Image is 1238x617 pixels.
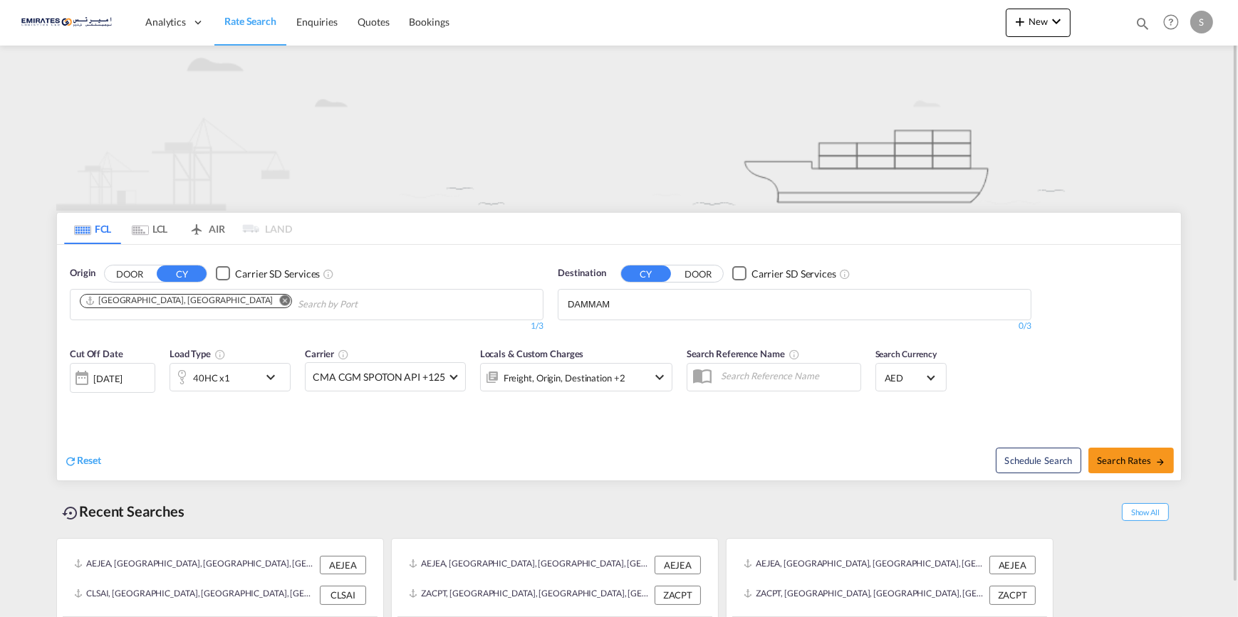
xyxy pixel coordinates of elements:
span: Rate Search [224,15,276,27]
div: Help [1159,10,1190,36]
span: Show All [1122,503,1169,521]
div: ZACPT [655,586,701,604]
md-icon: The selected Trucker/Carrierwill be displayed in the rate results If the rates are from another f... [338,349,349,360]
div: 0/3 [558,320,1031,332]
md-icon: icon-refresh [64,455,77,468]
md-select: Select Currency: د.إ AEDUnited Arab Emirates Dirham [883,367,939,388]
div: Jebel Ali, AEJEA [85,295,273,307]
button: CY [621,265,671,282]
div: AEJEA [989,556,1036,574]
button: Note: By default Schedule search will only considerorigin ports, destination ports and cut off da... [996,448,1081,473]
md-icon: icon-information-outline [214,349,226,360]
div: ZACPT [989,586,1036,604]
img: new-FCL.png [56,46,1182,211]
span: Search Reference Name [687,348,800,359]
div: Recent Searches [56,495,190,527]
button: DOOR [105,265,155,282]
md-icon: Unchecked: Search for CY (Container Yard) services for all selected carriers.Checked : Search for... [839,268,851,280]
div: Carrier SD Services [751,267,836,281]
span: CMA CGM SPOTON API +125 [313,370,445,384]
span: Reset [77,454,101,466]
button: Remove [270,295,291,309]
div: Carrier SD Services [235,267,320,281]
span: Cut Off Date [70,348,123,359]
span: Locals & Custom Charges [480,348,584,359]
input: Chips input. [298,293,433,316]
span: New [1011,16,1065,27]
md-icon: icon-magnify [1135,16,1150,31]
input: Chips input. [568,293,703,316]
span: Quotes [358,16,389,28]
md-chips-wrap: Chips container with autocompletion. Enter the text area, type text to search, and then use the u... [566,290,709,316]
span: Origin [70,266,95,280]
md-tab-item: LCL [121,213,178,244]
div: ZACPT, Cape Town, South Africa, Southern Africa, Africa [744,586,986,604]
div: 40HC x1 [193,368,230,388]
md-icon: icon-arrow-right [1155,457,1165,467]
span: Search Currency [875,349,937,359]
div: [DATE] [93,372,123,385]
md-icon: icon-airplane [188,221,205,231]
md-icon: icon-chevron-down [1048,13,1065,30]
md-tab-item: AIR [178,213,235,244]
div: CLSAI [320,586,366,604]
div: Freight Origin Destination Destination Custom Factory Stuffingicon-chevron-down [480,363,672,391]
span: Bookings [410,16,449,28]
div: Press delete to remove this chip. [85,295,276,307]
img: c67187802a5a11ec94275b5db69a26e6.png [21,6,118,38]
div: OriginDOOR CY Checkbox No InkUnchecked: Search for CY (Container Yard) services for all selected ... [57,245,1181,480]
div: CLSAI, San Antonio, Chile, South America, Americas [74,586,316,604]
span: Analytics [145,15,186,29]
div: ZACPT, Cape Town, South Africa, Southern Africa, Africa [409,586,651,604]
div: AEJEA, Jebel Ali, United Arab Emirates, Middle East, Middle East [409,556,651,574]
div: AEJEA [655,556,701,574]
div: [DATE] [70,363,155,393]
input: Search Reference Name [714,365,860,386]
div: AEJEA [320,556,366,574]
span: AED [885,371,925,384]
md-checkbox: Checkbox No Ink [732,266,836,281]
span: Enquiries [296,16,338,28]
button: DOOR [673,265,723,282]
md-icon: icon-chevron-down [262,369,286,386]
div: S [1190,11,1213,33]
button: Search Ratesicon-arrow-right [1088,448,1174,473]
span: Help [1159,10,1183,34]
div: 1/3 [70,320,543,332]
div: AEJEA, Jebel Ali, United Arab Emirates, Middle East, Middle East [74,556,316,574]
span: Carrier [305,348,349,359]
span: Destination [558,266,606,280]
div: Freight Origin Destination Destination Custom Factory Stuffing [504,368,625,388]
md-icon: Unchecked: Search for CY (Container Yard) services for all selected carriers.Checked : Search for... [323,268,334,280]
div: icon-refreshReset [64,453,101,469]
button: icon-plus 400-fgNewicon-chevron-down [1006,9,1071,37]
div: 40HC x1icon-chevron-down [170,363,291,391]
md-pagination-wrapper: Use the left and right arrow keys to navigate between tabs [64,213,292,244]
md-checkbox: Checkbox No Ink [216,266,320,281]
md-icon: icon-backup-restore [62,505,79,522]
md-icon: icon-chevron-down [651,369,668,386]
md-datepicker: Select [70,391,80,411]
md-tab-item: FCL [64,213,121,244]
md-icon: Your search will be saved by the below given name [789,349,800,360]
md-chips-wrap: Chips container. Use arrow keys to select chips. [78,290,439,316]
div: AEJEA, Jebel Ali, United Arab Emirates, Middle East, Middle East [744,556,986,574]
div: icon-magnify [1135,16,1150,37]
md-icon: icon-plus 400-fg [1011,13,1029,30]
span: Search Rates [1097,455,1165,466]
span: Load Type [170,348,226,359]
button: CY [157,265,207,282]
